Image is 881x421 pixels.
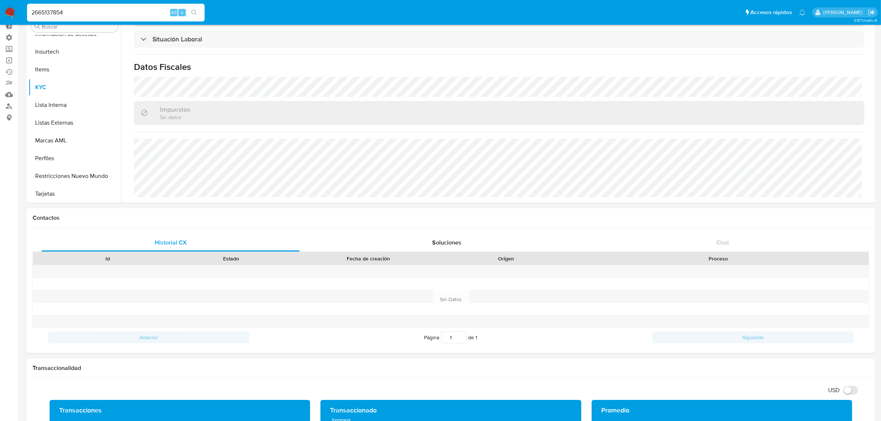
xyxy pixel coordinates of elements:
a: Notificaciones [799,9,806,16]
h3: Situación Laboral [152,35,202,43]
span: s [181,9,183,16]
button: Restricciones Nuevo Mundo [28,167,121,185]
button: Items [28,61,121,78]
p: Sin datos [160,114,190,121]
div: Proceso [573,255,864,262]
span: Página de [424,331,478,343]
h1: Contactos [33,214,869,222]
div: Situación Laboral [134,31,864,48]
span: Chat [716,238,729,247]
span: 1 [476,334,478,341]
span: Soluciones [432,238,461,247]
button: Lista Interna [28,96,121,114]
p: camila.baquero@mercadolibre.com.co [823,9,865,16]
span: Historial CX [155,238,187,247]
button: Marcas AML [28,132,121,149]
h1: Transaccionalidad [33,364,869,372]
button: Listas Externas [28,114,121,132]
button: Tarjetas [28,185,121,203]
input: Buscar [42,23,115,30]
a: Salir [868,9,875,16]
button: Siguiente [652,331,854,343]
h3: Impuestos [160,105,190,114]
h1: Datos Fiscales [134,61,864,73]
div: Estado [174,255,287,262]
button: Perfiles [28,149,121,167]
div: ImpuestosSin datos [134,101,864,125]
span: 3.157.1-hotfix-5 [854,17,877,23]
span: Accesos rápidos [750,9,792,16]
button: search-icon [186,7,202,18]
button: KYC [28,78,121,96]
button: Insurtech [28,43,121,61]
div: Origen [450,255,562,262]
button: Anterior [48,331,249,343]
span: Alt [171,9,177,16]
input: Buscar usuario o caso... [27,8,205,17]
div: Fecha de creación [298,255,439,262]
div: Id [51,255,164,262]
button: Buscar [34,23,40,29]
